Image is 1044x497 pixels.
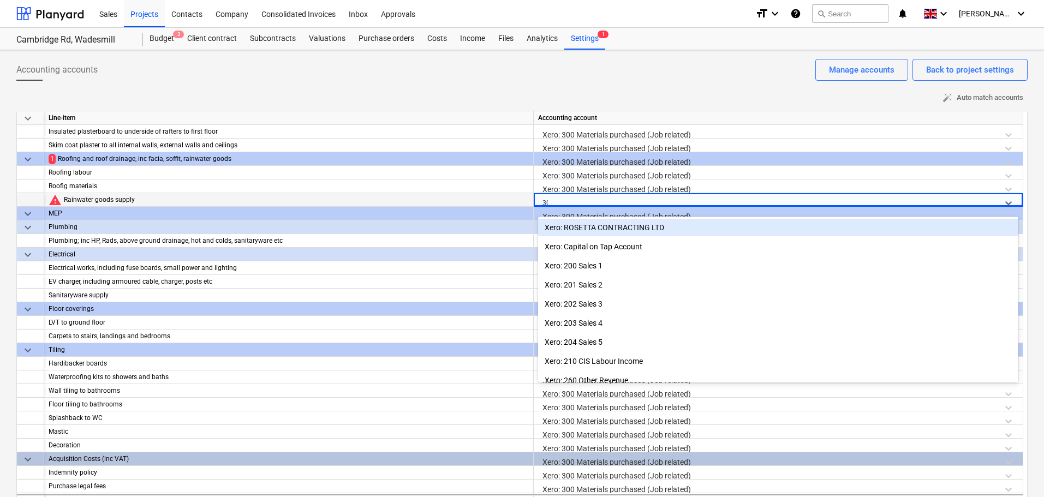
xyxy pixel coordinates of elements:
span: 1 [49,154,56,164]
a: Files [492,28,520,50]
span: keyboard_arrow_down [21,207,34,220]
a: Analytics [520,28,564,50]
a: Settings1 [564,28,605,50]
span: 1 [598,31,608,38]
div: Decoration [49,439,529,452]
div: Xero: 204 Sales 5 [538,333,1018,351]
span: keyboard_arrow_down [21,153,34,166]
iframe: Chat Widget [989,445,1044,497]
button: Search [812,4,888,23]
div: MEP [49,207,529,220]
a: Valuations [302,28,352,50]
a: Purchase orders [352,28,421,50]
div: Insulated plasterboard to underside of rafters to first floor [49,125,529,139]
a: Income [454,28,492,50]
span: keyboard_arrow_down [21,303,34,316]
i: Knowledge base [790,7,801,20]
div: Budget [143,28,181,50]
span: keyboard_arrow_down [21,344,34,357]
a: Costs [421,28,454,50]
div: Tiling [49,343,529,357]
div: Floor tiling to bathrooms [49,398,529,411]
span: Accounting accounts [16,63,98,76]
div: Roofing labour [49,166,529,179]
div: Back to project settings [926,63,1014,77]
span: keyboard_arrow_down [21,112,34,125]
i: format_size [755,7,768,20]
div: Electrical works, including fuse boards, small power and lighting [49,261,529,275]
span: [PERSON_NAME] [959,9,1013,18]
a: Subcontracts [243,28,302,50]
div: Xero: 260 Other Revenue [538,372,1018,389]
div: Sanitaryware supply [49,289,529,302]
div: Xero: 201 Sales 2 [538,276,1018,294]
div: Accounting account [534,111,1023,125]
div: Line-item [44,111,534,125]
div: Manage accounts [829,63,894,77]
i: notifications [897,7,908,20]
a: Client contract [181,28,243,50]
div: Plumbing; inc HP, Rads, above ground drainage, hot and colds, sanitaryware etc [49,234,529,248]
div: LVT to ground floor [49,316,529,330]
button: Auto match accounts [938,89,1028,106]
span: 3 [173,31,184,38]
div: Splashback to WC [49,411,529,425]
div: Carpets to stairs, landings and bedrooms [49,330,529,343]
div: Acquisition Costs (inc VAT) [49,452,529,466]
span: search [817,9,826,18]
div: Skim coat plaster to all internal walls, external walls and ceilings [49,139,529,152]
div: Waterproofing kits to showers and baths [49,370,529,384]
span: No accounting account chosen for line-item. Line-item is not allowed to be connected to cost docu... [49,193,62,206]
button: Back to project settings [912,59,1028,81]
div: Xero: ROSETTA CONTRACTING LTD [538,219,1018,236]
span: keyboard_arrow_down [21,221,34,234]
div: Xero: 203 Sales 4 [538,314,1018,332]
div: Rainwater goods supply [64,193,529,207]
div: Cambridge Rd, Wadesmill [16,34,130,46]
div: Xero: Capital on Tap Account [538,238,1018,255]
div: Settings [564,28,605,50]
button: Manage accounts [815,59,908,81]
div: Roofing and roof drainage, inc facia, soffit, rainwater goods [58,152,529,166]
div: Floor coverings [49,302,529,316]
div: EV charger, including armoured cable, charger, posts etc [49,275,529,289]
div: Mastic [49,425,529,439]
div: Indemnity policy [49,466,529,480]
div: Electrical [49,248,529,261]
div: Roofig materials [49,179,529,193]
span: Auto match accounts [942,92,1023,104]
a: Budget3 [143,28,181,50]
div: Purchase legal fees [49,480,529,493]
span: keyboard_arrow_down [21,453,34,466]
div: Plumbing [49,220,529,234]
div: Xero: 210 CIS Labour Income [538,352,1018,370]
div: Wall tiling to bathrooms [49,384,529,398]
i: keyboard_arrow_down [937,7,950,20]
span: auto_fix_high [942,93,952,103]
div: Hardibacker boards [49,357,529,370]
i: keyboard_arrow_down [1015,7,1028,20]
i: keyboard_arrow_down [768,7,781,20]
span: keyboard_arrow_down [21,248,34,261]
div: Xero: 202 Sales 3 [538,295,1018,313]
div: Xero: 200 Sales 1 [538,257,1018,274]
